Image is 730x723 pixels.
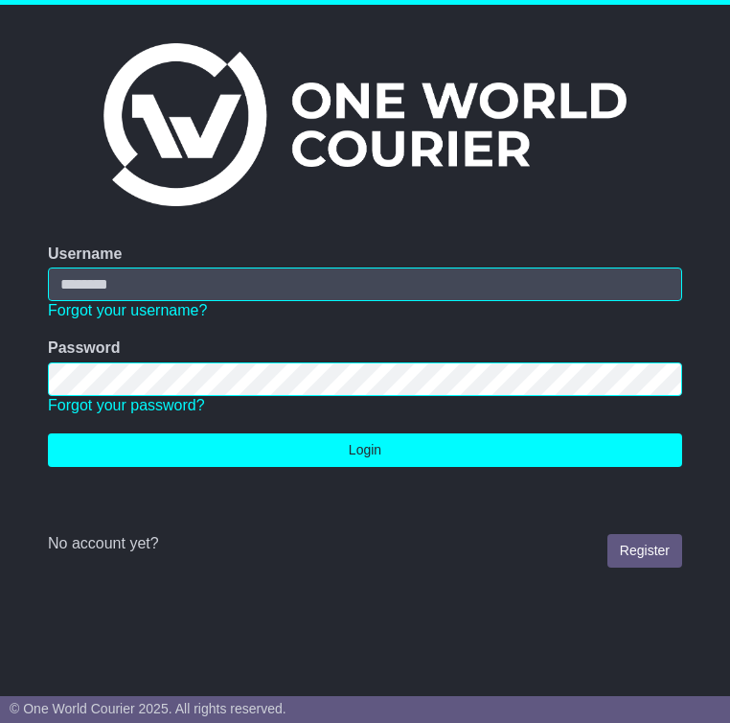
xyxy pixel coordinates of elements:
a: Forgot your password? [48,397,205,413]
button: Login [48,433,682,467]
div: No account yet? [48,534,682,552]
label: Password [48,338,121,357]
a: Register [607,534,682,568]
a: Forgot your username? [48,302,207,318]
span: © One World Courier 2025. All rights reserved. [10,701,286,716]
img: One World [103,43,627,206]
label: Username [48,245,122,263]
